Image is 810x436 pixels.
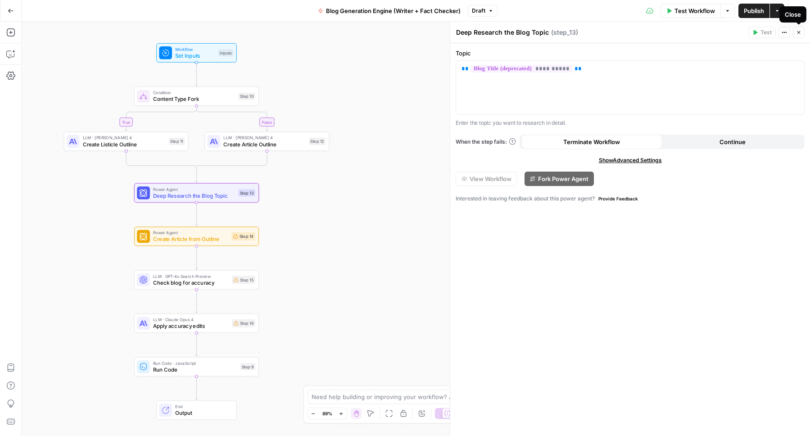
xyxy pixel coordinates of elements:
[595,193,642,204] button: Provide Feedback
[719,137,746,146] span: Continue
[309,138,326,145] div: Step 12
[153,360,237,366] span: Run Code · JavaScript
[175,52,215,60] span: Set Inputs
[472,7,485,15] span: Draft
[197,151,267,169] g: Edge from step_12 to step_10-conditional-end
[134,400,259,420] div: EndOutput
[456,172,517,186] button: View Workflow
[456,118,805,127] p: Enter the topic you want to research in detail.
[785,10,801,19] div: Close
[195,290,198,313] g: Edge from step_15 to step_16
[748,27,776,38] button: Test
[153,279,229,287] span: Check blog for accuracy
[231,232,255,241] div: Step 14
[662,135,803,149] button: Continue
[126,151,196,169] g: Edge from step_11 to step_10-conditional-end
[153,186,235,192] span: Power Agent
[456,49,805,58] label: Topic
[238,93,255,100] div: Step 10
[134,270,259,290] div: LLM · GPT-4o Search PreviewCheck blog for accuracyStep 15
[153,317,229,323] span: LLM · Claude Opus 4
[195,377,198,400] g: Edge from step_9 to end
[238,189,255,196] div: Step 13
[195,168,198,182] g: Edge from step_10-conditional-end to step_13
[153,95,235,103] span: Content Type Fork
[598,195,638,202] span: Provide Feedback
[468,5,498,17] button: Draft
[563,137,620,146] span: Terminate Workflow
[525,172,594,186] button: Fork Power Agent
[744,6,764,15] span: Publish
[195,246,198,269] g: Edge from step_14 to step_15
[456,28,549,37] textarea: Deep Research the Blog Topic
[175,46,215,52] span: Workflow
[470,174,511,183] span: View Workflow
[760,28,772,36] span: Test
[223,135,305,141] span: LLM · [PERSON_NAME] 4
[134,227,259,246] div: Power AgentCreate Article from OutlineStep 14
[204,132,329,151] div: LLM · [PERSON_NAME] 4Create Article OutlineStep 12
[195,333,198,356] g: Edge from step_16 to step_9
[169,138,185,145] div: Step 11
[195,203,198,226] g: Edge from step_13 to step_14
[661,4,720,18] button: Test Workflow
[134,313,259,333] div: LLM · Claude Opus 4Apply accuracy editsStep 16
[197,106,268,131] g: Edge from step_10 to step_12
[738,4,769,18] button: Publish
[153,273,229,279] span: LLM · GPT-4o Search Preview
[175,404,230,410] span: End
[153,230,228,236] span: Power Agent
[599,156,662,164] span: Show Advanced Settings
[232,276,255,284] div: Step 15
[326,6,461,15] span: Blog Generation Engine (Writer + Fact Checker)
[83,140,166,148] span: Create Listicle Outline
[232,319,255,327] div: Step 16
[218,49,233,56] div: Inputs
[175,409,230,417] span: Output
[456,138,516,146] a: When the step fails:
[538,174,588,183] span: Fork Power Agent
[153,235,228,243] span: Create Article from Outline
[134,183,259,203] div: Power AgentDeep Research the Blog TopicStep 13
[240,363,255,370] div: Step 9
[153,322,229,330] span: Apply accuracy edits
[153,366,237,374] span: Run Code
[551,28,578,37] span: ( step_13 )
[134,43,259,63] div: WorkflowSet InputsInputs
[134,357,259,377] div: Run Code · JavaScriptRun CodeStep 9
[83,135,166,141] span: LLM · [PERSON_NAME] 4
[674,6,715,15] span: Test Workflow
[134,86,259,106] div: ConditionContent Type ForkStep 10
[195,63,198,86] g: Edge from start to step_10
[223,140,305,148] span: Create Article Outline
[456,193,805,204] div: Interested in leaving feedback about this power agent?
[153,192,235,200] span: Deep Research the Blog Topic
[153,90,235,96] span: Condition
[312,4,466,18] button: Blog Generation Engine (Writer + Fact Checker)
[322,410,332,417] span: 89%
[64,132,189,151] div: LLM · [PERSON_NAME] 4Create Listicle OutlineStep 11
[125,106,196,131] g: Edge from step_10 to step_11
